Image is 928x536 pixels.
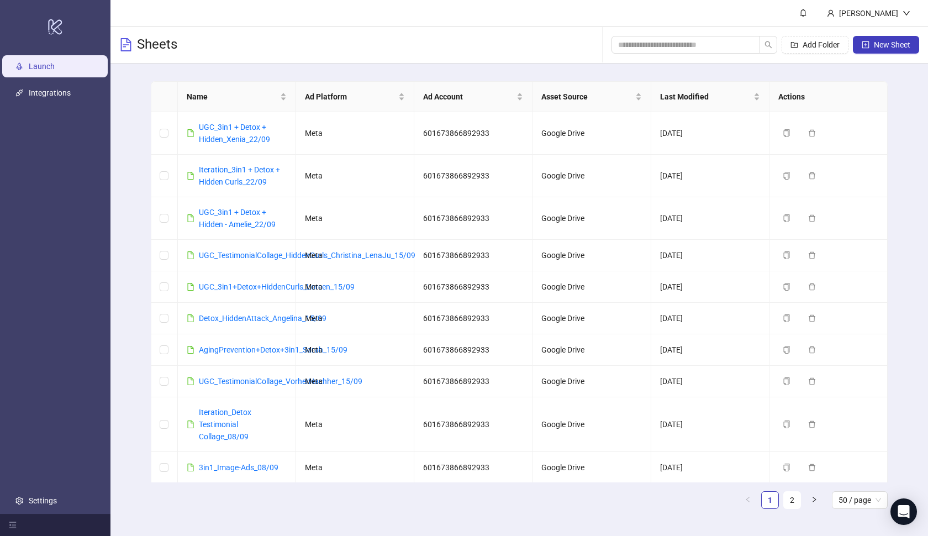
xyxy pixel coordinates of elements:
[187,172,194,180] span: file
[890,498,917,525] div: Open Intercom Messenger
[199,408,251,441] a: Iteration_Detox Testimonial Collage_08/09
[660,91,751,103] span: Last Modified
[532,366,651,397] td: Google Drive
[532,112,651,155] td: Google Drive
[783,464,790,471] span: copy
[651,452,769,484] td: [DATE]
[764,41,772,49] span: search
[808,251,816,259] span: delete
[783,377,790,385] span: copy
[783,346,790,354] span: copy
[803,40,840,49] span: Add Folder
[874,40,910,49] span: New Sheet
[651,197,769,240] td: [DATE]
[178,82,296,112] th: Name
[199,314,326,323] a: Detox_HiddenAttack_Angelina_15/09
[808,172,816,180] span: delete
[199,123,270,144] a: UGC_3in1 + Detox + Hidden_Xenia_22/09
[414,112,532,155] td: 601673866892933
[651,397,769,452] td: [DATE]
[532,397,651,452] td: Google Drive
[414,334,532,366] td: 601673866892933
[808,421,816,428] span: delete
[790,41,798,49] span: folder-add
[199,377,362,386] a: UGC_TestimonialCollage_VorherNachher_15/09
[187,377,194,385] span: file
[782,36,848,54] button: Add Folder
[29,62,55,71] a: Launch
[783,421,790,428] span: copy
[187,346,194,354] span: file
[296,397,414,452] td: Meta
[903,9,910,17] span: down
[199,165,280,186] a: Iteration_3in1 + Detox + Hidden Curls_22/09
[651,112,769,155] td: [DATE]
[414,240,532,271] td: 601673866892933
[423,91,514,103] span: Ad Account
[811,496,818,503] span: right
[296,82,414,112] th: Ad Platform
[783,314,790,322] span: copy
[532,240,651,271] td: Google Drive
[808,377,816,385] span: delete
[532,271,651,303] td: Google Drive
[414,397,532,452] td: 601673866892933
[296,155,414,197] td: Meta
[827,9,835,17] span: user
[187,283,194,291] span: file
[187,314,194,322] span: file
[808,129,816,137] span: delete
[745,496,751,503] span: left
[651,82,769,112] th: Last Modified
[808,464,816,471] span: delete
[9,521,17,529] span: menu-fold
[769,82,888,112] th: Actions
[187,421,194,428] span: file
[762,492,778,508] a: 1
[414,366,532,397] td: 601673866892933
[296,303,414,334] td: Meta
[739,491,757,509] button: left
[187,251,194,259] span: file
[414,452,532,484] td: 601673866892933
[296,271,414,303] td: Meta
[853,36,919,54] button: New Sheet
[808,283,816,291] span: delete
[799,9,807,17] span: bell
[29,88,71,97] a: Integrations
[414,155,532,197] td: 601673866892933
[199,463,278,472] a: 3in1_Image-Ads_08/09
[835,7,903,19] div: [PERSON_NAME]
[532,303,651,334] td: Google Drive
[651,271,769,303] td: [DATE]
[808,314,816,322] span: delete
[137,36,177,54] h3: Sheets
[783,129,790,137] span: copy
[199,208,276,229] a: UGC_3in1 + Detox + Hidden - Amelie_22/09
[783,172,790,180] span: copy
[296,366,414,397] td: Meta
[783,491,801,509] li: 2
[296,197,414,240] td: Meta
[541,91,632,103] span: Asset Source
[187,129,194,137] span: file
[305,91,396,103] span: Ad Platform
[532,197,651,240] td: Google Drive
[29,496,57,505] a: Settings
[783,283,790,291] span: copy
[651,366,769,397] td: [DATE]
[784,492,800,508] a: 2
[862,41,869,49] span: plus-square
[739,491,757,509] li: Previous Page
[187,91,278,103] span: Name
[651,334,769,366] td: [DATE]
[808,214,816,222] span: delete
[414,303,532,334] td: 601673866892933
[761,491,779,509] li: 1
[187,214,194,222] span: file
[414,271,532,303] td: 601673866892933
[783,251,790,259] span: copy
[532,452,651,484] td: Google Drive
[199,251,415,260] a: UGC_TestimonialCollage_HiddenCurls_Christina_LenaJu_15/09
[187,464,194,471] span: file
